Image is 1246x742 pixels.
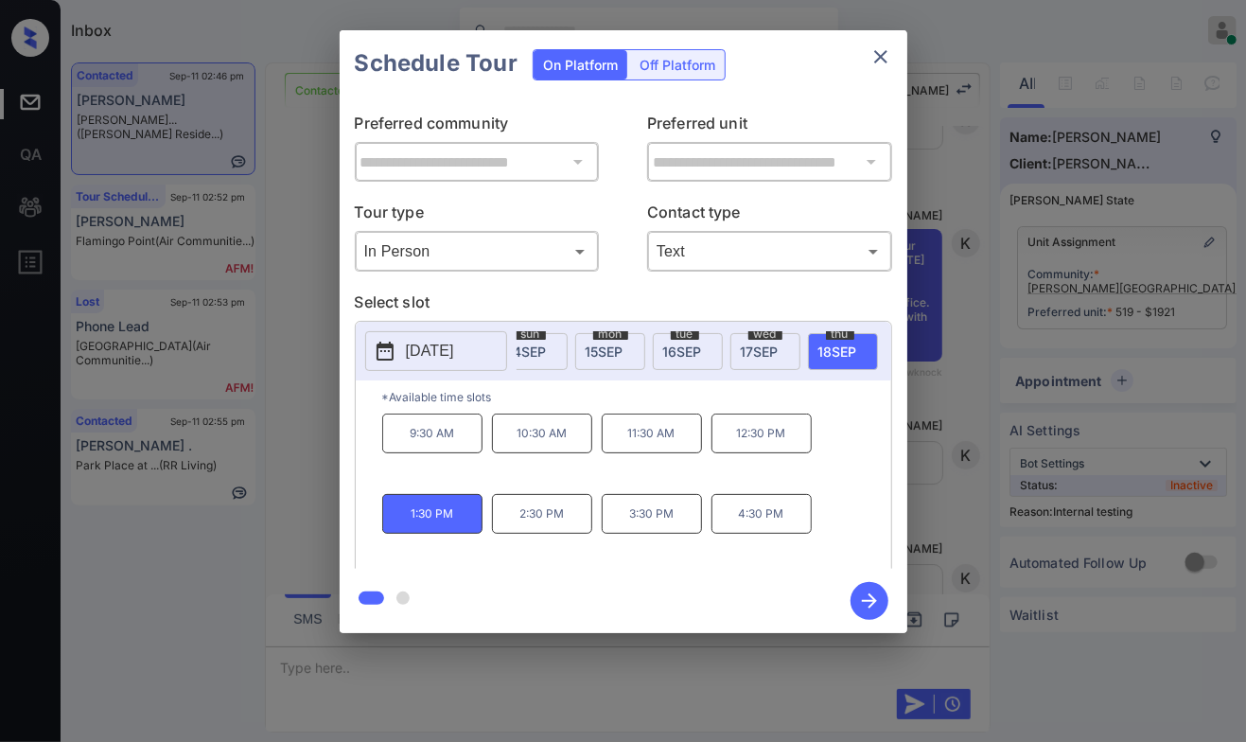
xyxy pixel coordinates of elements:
p: *Available time slots [382,380,891,414]
p: 10:30 AM [492,414,592,453]
span: sun [516,328,546,340]
span: thu [826,328,854,340]
span: 15 SEP [586,344,623,360]
p: Tour type [355,201,600,231]
div: Text [652,236,887,267]
button: close [862,38,900,76]
p: 11:30 AM [602,414,702,453]
span: mon [593,328,628,340]
p: [DATE] [406,340,454,362]
span: 14 SEP [508,344,547,360]
span: 16 SEP [663,344,702,360]
button: btn-next [839,576,900,626]
h2: Schedule Tour [340,30,533,97]
button: [DATE] [365,331,507,371]
p: Contact type [647,201,892,231]
p: 2:30 PM [492,494,592,534]
p: 4:30 PM [711,494,812,534]
span: wed [748,328,782,340]
span: 17 SEP [741,344,779,360]
p: 3:30 PM [602,494,702,534]
div: date-select [498,333,568,370]
div: date-select [808,333,878,370]
span: 18 SEP [818,344,857,360]
p: 9:30 AM [382,414,483,453]
div: date-select [653,333,723,370]
p: 1:30 PM [382,494,483,534]
span: tue [671,328,699,340]
p: Select slot [355,291,892,321]
div: Off Platform [630,50,725,79]
p: Preferred community [355,112,600,142]
div: In Person [360,236,595,267]
div: date-select [575,333,645,370]
div: date-select [730,333,800,370]
div: On Platform [534,50,627,79]
p: 12:30 PM [711,414,812,453]
p: Preferred unit [647,112,892,142]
